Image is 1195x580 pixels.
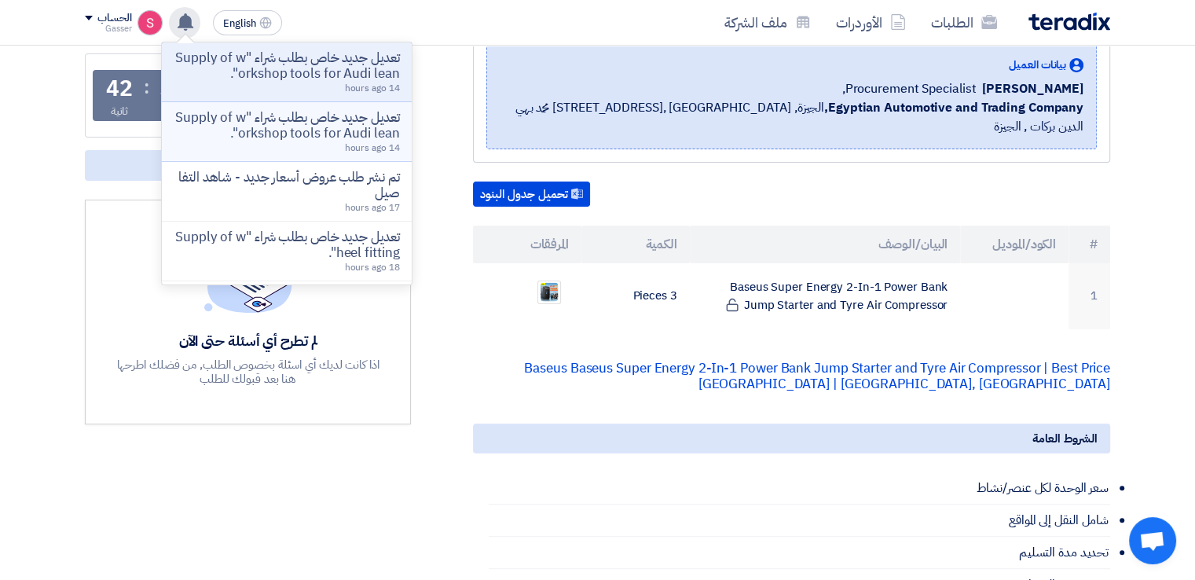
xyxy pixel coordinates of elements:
[524,358,1110,394] a: Baseus Baseus Super Energy 2-In-1 Power Bank Jump Starter and Tyre Air Compressor | Best Price [G...
[144,73,149,101] div: :
[345,141,400,155] span: 14 hours ago
[1069,263,1110,329] td: 1
[538,281,560,303] img: Jump_starter_1759240546436.png
[97,12,131,25] div: الحساب
[1028,13,1110,31] img: Teradix logo
[918,4,1010,41] a: الطلبات
[489,537,1110,569] li: تحديد مدة التسليم
[174,50,399,82] p: تعديل جديد خاص بطلب شراء "Supply of workshop tools for Audi lean".
[1009,57,1066,73] span: بيانات العميل
[500,98,1083,136] span: الجيزة, [GEOGRAPHIC_DATA] ,[STREET_ADDRESS] محمد بهي الدين بركات , الجيزة
[473,182,590,207] button: تحميل جدول البنود
[690,226,961,263] th: البيان/الوصف
[473,226,581,263] th: المرفقات
[174,170,399,201] p: تم نشر طلب عروض أسعار جديد - شاهد التفاصيل
[581,263,690,329] td: 3 Pieces
[213,10,282,35] button: English
[960,226,1069,263] th: الكود/الموديل
[111,103,129,119] div: ثانية
[1069,226,1110,263] th: #
[345,260,400,274] span: 18 hours ago
[115,332,382,350] div: لم تطرح أي أسئلة حتى الآن
[115,358,382,386] div: اذا كانت لديك أي اسئلة بخصوص الطلب, من فضلك اطرحها هنا بعد قبولك للطلب
[489,505,1110,537] li: شامل النقل إلى المواقع
[85,24,131,33] div: Gasser
[690,263,961,329] td: Baseus Super Energy 2-In-1 Power Bank Jump Starter and Tyre Air Compressor
[345,81,400,95] span: 14 hours ago
[824,98,1083,117] b: Egyptian Automotive and Trading Company,
[823,4,918,41] a: الأوردرات
[489,472,1110,505] li: سعر الوحدة لكل عنصر/نشاط
[982,79,1083,98] span: [PERSON_NAME]
[137,10,163,35] img: unnamed_1748516558010.png
[106,78,133,100] div: 42
[581,226,690,263] th: الكمية
[712,4,823,41] a: ملف الشركة
[223,18,256,29] span: English
[174,110,399,141] p: تعديل جديد خاص بطلب شراء "Supply of workshop tools for Audi lean".
[160,78,187,100] div: 34
[1129,517,1176,564] div: Open chat
[345,200,400,215] span: 17 hours ago
[174,229,399,261] p: تعديل جديد خاص بطلب شراء "Supply of wheel fitting".
[842,79,977,98] span: Procurement Specialist,
[1032,430,1098,447] span: الشروط العامة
